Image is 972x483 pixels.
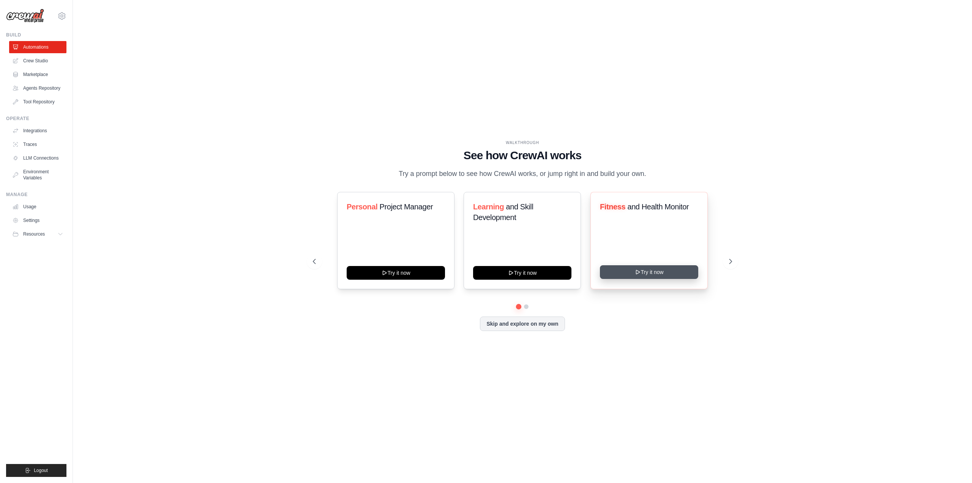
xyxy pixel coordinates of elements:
button: Try it now [600,265,698,279]
button: Try it now [473,266,571,280]
div: WALKTHROUGH [313,140,732,146]
a: Environment Variables [9,166,66,184]
div: Build [6,32,66,38]
a: Settings [9,214,66,226]
a: Integrations [9,125,66,137]
span: Resources [23,231,45,237]
div: Operate [6,116,66,122]
span: and Skill Development [473,203,533,222]
div: Manage [6,192,66,198]
button: Logout [6,464,66,477]
span: Personal [347,203,377,211]
a: Automations [9,41,66,53]
iframe: Chat Widget [934,447,972,483]
span: Project Manager [379,203,433,211]
a: Crew Studio [9,55,66,67]
span: and Health Monitor [627,203,689,211]
span: Logout [34,467,48,473]
a: Tool Repository [9,96,66,108]
a: LLM Connections [9,152,66,164]
p: Try a prompt below to see how CrewAI works, or jump right in and build your own. [395,168,650,179]
span: Fitness [600,203,625,211]
h1: See how CrewAI works [313,149,732,162]
a: Marketplace [9,68,66,81]
a: Usage [9,201,66,213]
button: Skip and explore on my own [480,317,565,331]
a: Agents Repository [9,82,66,94]
a: Traces [9,138,66,150]
span: Learning [473,203,504,211]
img: Logo [6,9,44,23]
button: Resources [9,228,66,240]
button: Try it now [347,266,445,280]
